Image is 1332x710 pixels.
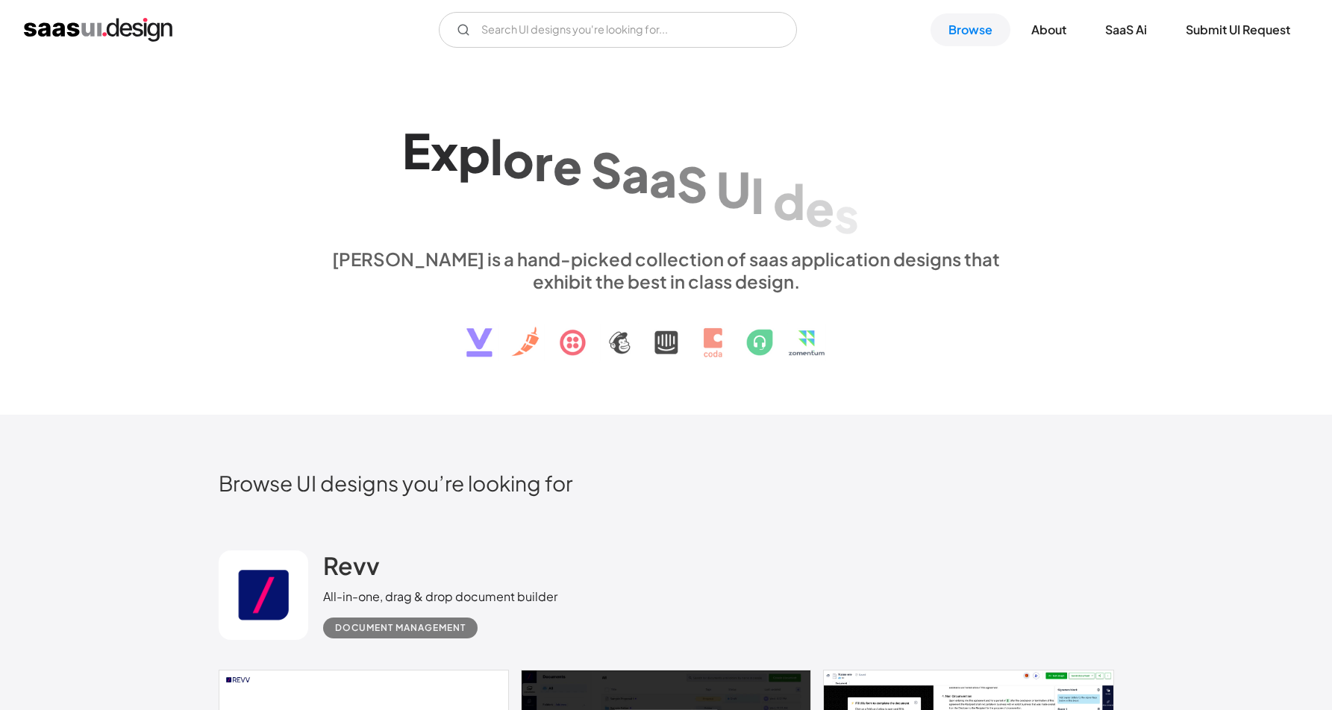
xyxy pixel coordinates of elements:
a: home [24,18,172,42]
input: Search UI designs you're looking for... [439,12,797,48]
div: e [553,137,582,195]
div: U [716,160,751,218]
div: l [490,128,503,185]
div: I [751,166,764,224]
div: a [622,145,649,203]
div: All-in-one, drag & drop document builder [323,588,557,606]
a: Revv [323,550,380,588]
a: About [1013,13,1084,46]
a: SaaS Ai [1087,13,1165,46]
div: r [534,133,553,191]
div: S [677,155,707,213]
form: Email Form [439,12,797,48]
a: Browse [931,13,1010,46]
div: x [431,123,458,180]
h1: Explore SaaS UI design patterns & interactions. [323,119,1010,233]
div: s [834,186,859,243]
div: a [649,150,677,207]
div: e [805,179,834,236]
h2: Revv [323,550,380,580]
a: Submit UI Request [1168,13,1308,46]
img: text, icon, saas logo [440,292,892,370]
div: o [503,131,534,188]
div: [PERSON_NAME] is a hand-picked collection of saas application designs that exhibit the best in cl... [323,248,1010,292]
div: p [458,125,490,183]
h2: Browse UI designs you’re looking for [219,470,1114,496]
div: S [591,141,622,198]
div: Document Management [335,619,466,637]
div: d [773,172,805,230]
div: E [402,122,431,179]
